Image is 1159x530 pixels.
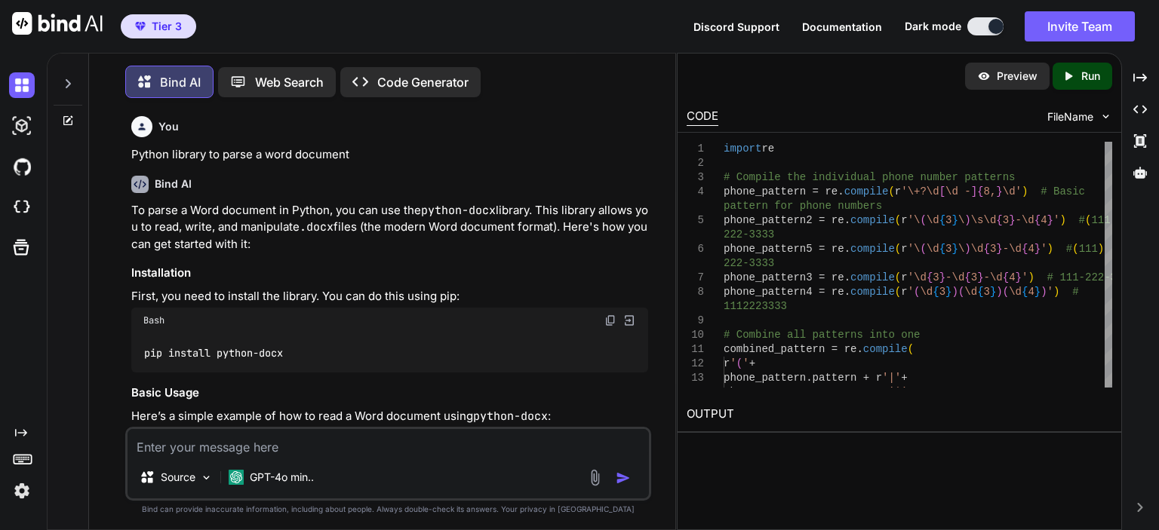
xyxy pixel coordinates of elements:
span: ( [895,243,901,255]
span: phone_pattern.pattern + r [724,372,882,384]
p: Bind can provide inaccurate information, including about people. Always double-check its answers.... [125,504,651,515]
div: 14 [687,385,704,400]
span: } [1047,214,1053,226]
span: ( [958,286,964,298]
span: \s\d [971,214,997,226]
img: githubDark [9,154,35,179]
span: compile [844,185,889,198]
span: ( [1072,243,1078,255]
span: 4 [1028,286,1034,298]
code: pip install python-docx [143,345,284,361]
div: 13 [687,371,704,385]
img: darkAi-studio [9,113,35,139]
span: '\ [908,214,921,226]
span: 3 [933,271,939,283]
span: 3 [945,243,951,255]
span: \d' [1003,185,1022,198]
span: } [952,214,958,226]
span: # [1072,286,1078,298]
code: .docx [300,219,334,234]
div: 7 [687,271,704,285]
span: { [984,243,990,255]
span: \d [921,286,933,298]
p: To parse a Word document in Python, you can use the library. This library allows you to read, wri... [131,202,648,253]
img: chevron down [1099,110,1112,123]
span: '\+?\d [901,185,939,198]
div: 1 [687,142,704,156]
img: Pick Models [200,471,213,484]
span: Discord Support [693,20,779,33]
span: ( [914,286,920,298]
span: r [724,357,730,369]
span: ( [1085,214,1091,226]
span: ' [1053,214,1059,226]
p: GPT-4o min.. [250,470,314,485]
span: } [1034,286,1041,298]
span: 8, [984,185,997,198]
div: CODE [687,108,718,126]
span: '\ [908,243,921,255]
span: ) [996,286,1002,298]
span: 4 [1009,271,1015,283]
span: 3 [1003,214,1009,226]
span: '\d [908,271,927,283]
span: ) [964,214,970,226]
p: Source [161,470,195,485]
span: 3 [990,243,996,255]
span: Documentation [802,20,882,33]
span: ( [921,243,927,255]
span: ) [952,286,958,298]
span: } [990,286,996,298]
span: ' [730,357,736,369]
span: } [1016,271,1022,283]
span: pattern for phone numbers [724,200,882,212]
span: { [933,286,939,298]
span: phone_pattern2.pattern + r [724,386,888,398]
img: copy [604,314,616,326]
div: 6 [687,242,704,256]
p: Bind AI [160,73,201,91]
span: -\d [945,271,964,283]
button: Documentation [802,19,882,35]
span: } [996,243,1002,255]
h3: Basic Usage [131,384,648,402]
span: compile [850,286,895,298]
code: python-docx [421,203,496,218]
span: ) [1059,214,1065,226]
div: 5 [687,213,704,228]
p: Here’s a simple example of how to read a Word document using : [131,408,648,425]
span: } [945,286,951,298]
h6: Bind AI [155,176,192,191]
span: \d [927,214,939,226]
span: phone_pattern3 = re. [724,271,850,283]
span: ) [1047,243,1053,255]
span: 222-3333 [724,257,774,269]
span: Bash [143,314,164,326]
span: \d [927,243,939,255]
span: '|' [882,372,901,384]
span: } [1009,214,1015,226]
span: re [762,142,775,155]
img: cloudideIcon [9,195,35,220]
span: 3 [939,286,945,298]
span: ' [742,357,749,369]
span: r [901,271,907,283]
p: Run [1081,69,1100,84]
span: import [724,142,761,155]
span: ) [1022,185,1028,198]
span: 4 [1041,214,1047,226]
span: phone_pattern2 = re. [724,214,850,226]
span: { [964,271,970,283]
span: 111 [1079,243,1098,255]
p: Web Search [255,73,324,91]
img: GPT-4o mini [229,470,244,485]
span: { [939,243,945,255]
span: \ [958,214,964,226]
div: 8 [687,285,704,299]
span: FileName [1047,109,1093,124]
span: } [977,271,983,283]
span: ] [971,185,977,198]
p: Python library to parse a word document [131,146,648,164]
img: settings [9,478,35,504]
h3: Installation [131,265,648,282]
